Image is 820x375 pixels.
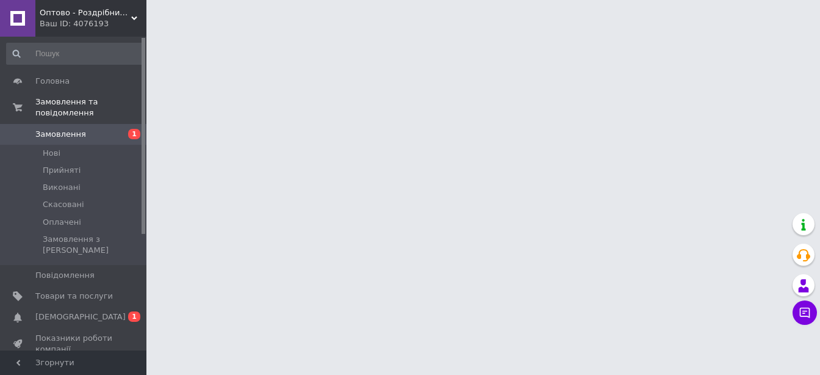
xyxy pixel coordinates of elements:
span: Скасовані [43,199,84,210]
button: Чат з покупцем [793,300,817,325]
span: Показники роботи компанії [35,333,113,355]
span: Замовлення з [PERSON_NAME] [43,234,143,256]
span: 1 [128,311,140,322]
span: Замовлення та повідомлення [35,96,146,118]
div: Ваш ID: 4076193 [40,18,146,29]
input: Пошук [6,43,144,65]
span: Нові [43,148,60,159]
span: Оплачені [43,217,81,228]
span: Головна [35,76,70,87]
span: 1 [128,129,140,139]
span: Замовлення [35,129,86,140]
span: [DEMOGRAPHIC_DATA] [35,311,126,322]
span: Товари та послуги [35,291,113,302]
span: Виконані [43,182,81,193]
span: Прийняті [43,165,81,176]
span: Оптово - Роздрібний інтернет - магазин "MONDO" [40,7,131,18]
span: Повідомлення [35,270,95,281]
